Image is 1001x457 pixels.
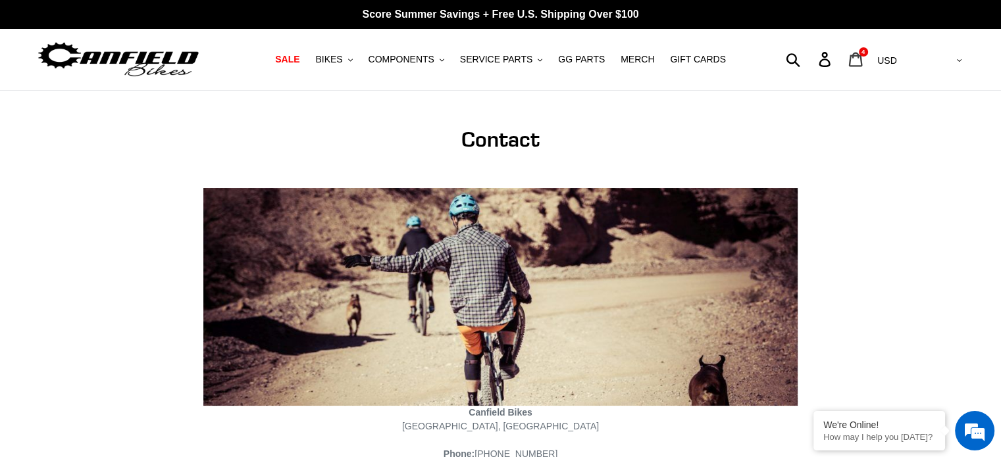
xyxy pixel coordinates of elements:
div: We're Online! [823,420,935,430]
span: SERVICE PARTS [460,54,532,65]
h1: Contact [203,127,798,152]
div: Minimize live chat window [216,7,247,38]
div: Chat with us now [88,74,241,91]
a: 4 [841,45,872,74]
input: Search [793,45,827,74]
button: SERVICE PARTS [453,51,549,68]
span: 4 [861,49,865,55]
a: GIFT CARDS [663,51,732,68]
span: GIFT CARDS [670,54,726,65]
img: d_696896380_company_1647369064580_696896380 [42,66,75,99]
strong: Canfield Bikes [469,407,532,418]
a: GG PARTS [552,51,611,68]
span: GG PARTS [558,54,605,65]
span: SALE [275,54,299,65]
img: Canfield Bikes [36,39,201,80]
div: Navigation go back [14,72,34,92]
a: MERCH [614,51,661,68]
a: SALE [269,51,306,68]
span: BIKES [315,54,342,65]
button: BIKES [309,51,359,68]
span: [GEOGRAPHIC_DATA], [GEOGRAPHIC_DATA] [402,421,599,431]
p: How may I help you today? [823,432,935,442]
textarea: Type your message and hit 'Enter' [7,312,251,358]
span: MERCH [621,54,654,65]
span: We're online! [76,142,182,275]
span: COMPONENTS [369,54,434,65]
button: COMPONENTS [362,51,451,68]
